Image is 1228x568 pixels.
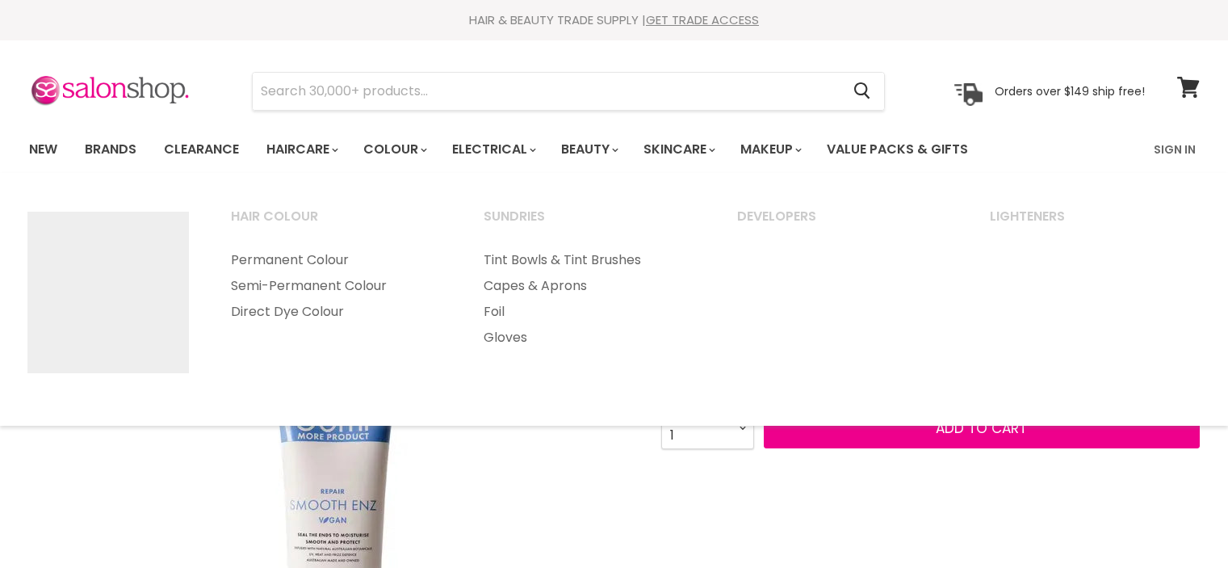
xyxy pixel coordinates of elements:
[549,133,628,166] a: Beauty
[463,247,714,351] ul: Main menu
[717,204,967,244] a: Developers
[73,133,149,166] a: Brands
[17,133,69,166] a: New
[211,273,461,299] a: Semi-Permanent Colour
[463,273,714,299] a: Capes & Aprons
[463,299,714,325] a: Foil
[1144,133,1205,166] a: Sign In
[211,299,461,325] a: Direct Dye Colour
[463,204,714,244] a: Sundries
[936,419,1027,438] span: Add to cart
[252,72,885,111] form: Product
[841,73,884,110] button: Search
[815,133,980,166] a: Value Packs & Gifts
[463,247,714,273] a: Tint Bowls & Tint Brushes
[211,204,461,244] a: Hair Colour
[631,133,725,166] a: Skincare
[17,126,1062,173] ul: Main menu
[440,133,546,166] a: Electrical
[254,133,348,166] a: Haircare
[211,247,461,273] a: Permanent Colour
[211,247,461,325] ul: Main menu
[646,11,759,28] a: GET TRADE ACCESS
[995,83,1145,98] p: Orders over $149 ship free!
[661,408,754,448] select: Quantity
[9,126,1220,173] nav: Main
[9,12,1220,28] div: HAIR & BEAUTY TRADE SUPPLY |
[152,133,251,166] a: Clearance
[970,204,1220,244] a: Lighteners
[728,133,811,166] a: Makeup
[764,409,1200,449] button: Add to cart
[351,133,437,166] a: Colour
[253,73,841,110] input: Search
[463,325,714,351] a: Gloves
